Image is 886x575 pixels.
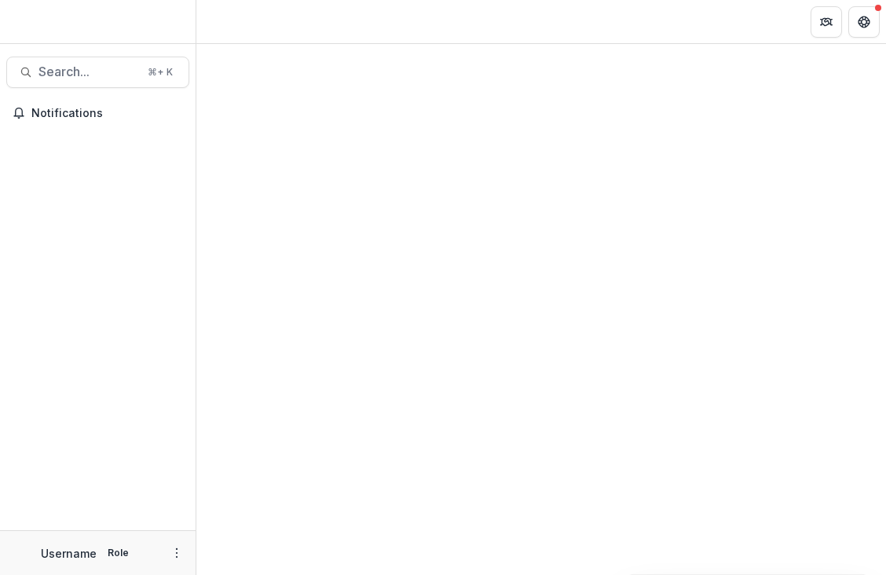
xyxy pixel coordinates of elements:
[203,10,269,33] nav: breadcrumb
[6,57,189,88] button: Search...
[41,545,97,562] p: Username
[31,107,183,120] span: Notifications
[145,64,176,81] div: ⌘ + K
[167,544,186,562] button: More
[6,101,189,126] button: Notifications
[811,6,842,38] button: Partners
[38,64,138,79] span: Search...
[103,546,134,560] p: Role
[848,6,880,38] button: Get Help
